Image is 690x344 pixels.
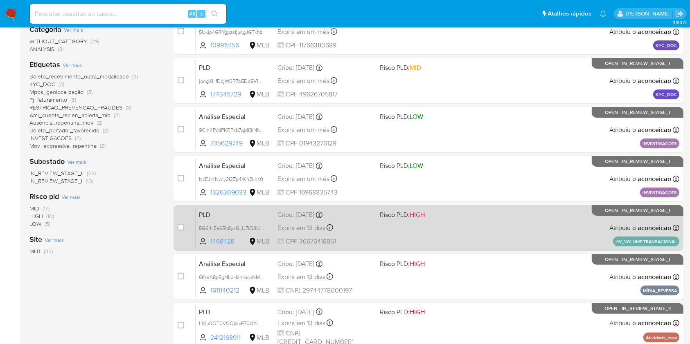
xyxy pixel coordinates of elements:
[206,8,223,20] button: search-icon
[673,19,686,26] span: 3.163.0
[600,10,607,17] a: Notificações
[189,10,196,18] span: Alt
[200,10,203,18] span: s
[30,9,226,19] input: Pesquise usuários ou casos...
[675,9,684,18] a: Sair
[626,10,672,18] p: ana.conceicao@mercadolivre.com
[548,9,591,18] span: Atalhos rápidos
